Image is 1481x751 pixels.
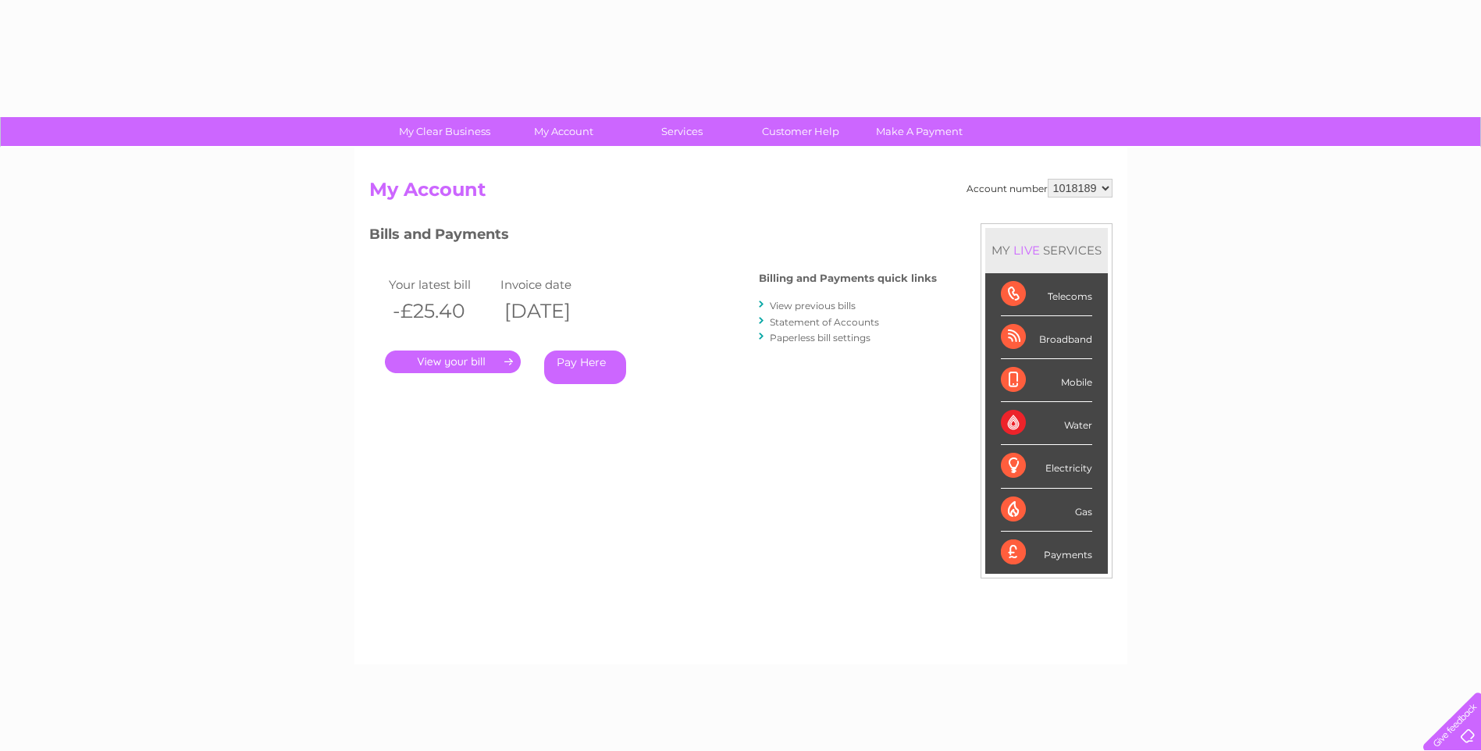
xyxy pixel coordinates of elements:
[497,295,609,327] th: [DATE]
[1001,532,1092,574] div: Payments
[1001,273,1092,316] div: Telecoms
[385,274,497,295] td: Your latest bill
[1001,359,1092,402] div: Mobile
[770,300,856,311] a: View previous bills
[385,351,521,373] a: .
[1001,445,1092,488] div: Electricity
[759,272,937,284] h4: Billing and Payments quick links
[385,295,497,327] th: -£25.40
[497,274,609,295] td: Invoice date
[499,117,628,146] a: My Account
[985,228,1108,272] div: MY SERVICES
[544,351,626,384] a: Pay Here
[1010,243,1043,258] div: LIVE
[967,179,1113,198] div: Account number
[369,223,937,251] h3: Bills and Payments
[618,117,746,146] a: Services
[770,332,870,343] a: Paperless bill settings
[736,117,865,146] a: Customer Help
[770,316,879,328] a: Statement of Accounts
[1001,489,1092,532] div: Gas
[1001,316,1092,359] div: Broadband
[855,117,984,146] a: Make A Payment
[369,179,1113,208] h2: My Account
[1001,402,1092,445] div: Water
[380,117,509,146] a: My Clear Business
